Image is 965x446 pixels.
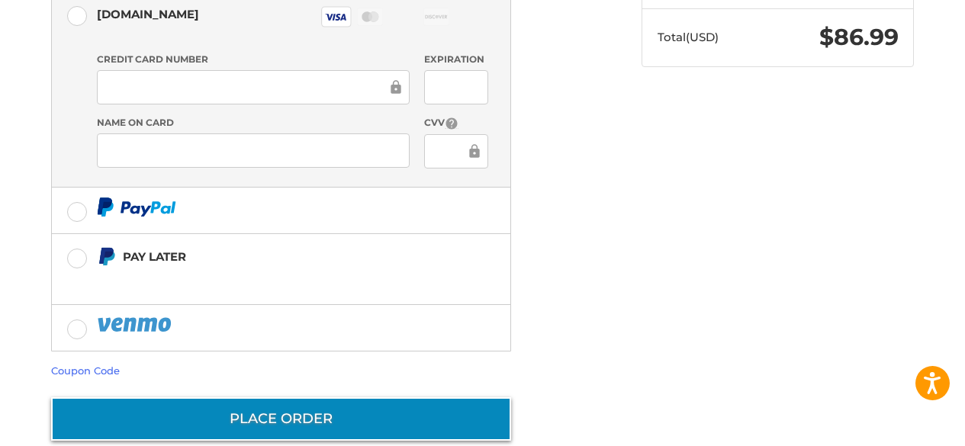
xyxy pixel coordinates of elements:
[97,197,176,217] img: PayPal icon
[97,273,416,286] iframe: PayPal Message 1
[819,23,899,51] span: $86.99
[123,244,415,269] div: Pay Later
[97,247,116,266] img: Pay Later icon
[424,116,487,130] label: CVV
[51,397,511,441] button: Place Order
[97,116,410,130] label: Name on Card
[97,315,175,334] img: PayPal icon
[658,30,719,44] span: Total (USD)
[97,2,199,27] div: [DOMAIN_NAME]
[424,53,487,66] label: Expiration
[97,53,410,66] label: Credit Card Number
[51,364,120,377] a: Coupon Code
